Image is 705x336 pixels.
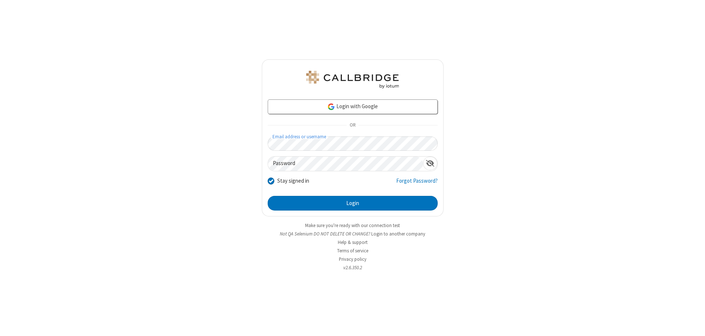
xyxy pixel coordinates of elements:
label: Stay signed in [277,177,309,185]
button: Login to another company [371,230,425,237]
a: Help & support [338,239,368,245]
li: v2.6.350.2 [262,264,444,271]
div: Show password [423,157,437,170]
button: Login [268,196,438,211]
img: QA Selenium DO NOT DELETE OR CHANGE [305,71,400,88]
a: Terms of service [337,248,368,254]
a: Make sure you're ready with our connection test [305,222,400,229]
li: Not QA Selenium DO NOT DELETE OR CHANGE? [262,230,444,237]
span: OR [347,120,358,131]
a: Privacy policy [339,256,366,262]
a: Login with Google [268,99,438,114]
input: Email address or username [268,136,438,151]
a: Forgot Password? [396,177,438,191]
input: Password [268,157,423,171]
img: google-icon.png [327,103,335,111]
